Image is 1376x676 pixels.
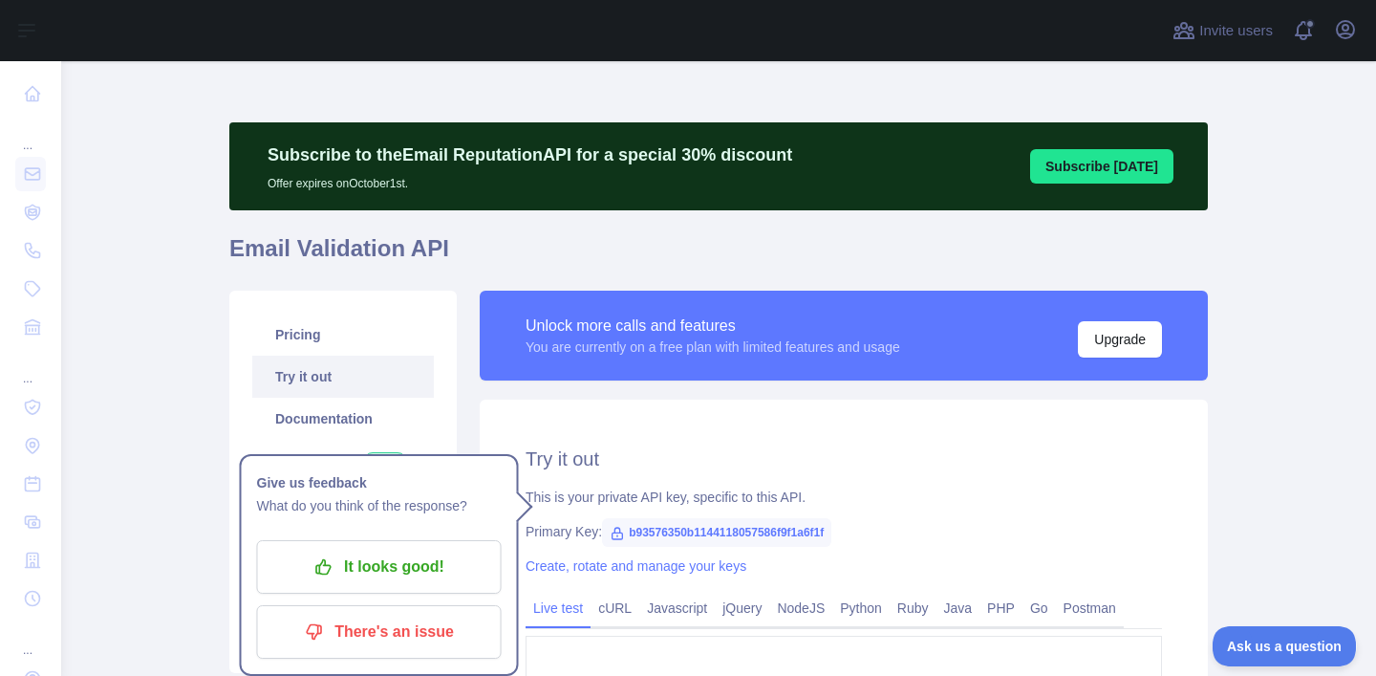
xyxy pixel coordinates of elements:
button: Subscribe [DATE] [1030,149,1173,184]
span: b93576350b1144118057586f9f1a6f1f [602,518,831,547]
div: This is your private API key, specific to this API. [526,488,1162,507]
p: There's an issue [271,616,487,648]
a: Python [832,593,890,623]
a: Ruby [890,593,936,623]
a: Documentation [252,398,434,440]
a: NodeJS [769,593,832,623]
span: Invite users [1199,20,1273,42]
p: It looks good! [271,551,487,583]
h2: Try it out [526,446,1162,472]
h1: Email Validation API [229,233,1208,279]
div: Unlock more calls and features [526,315,900,338]
div: Primary Key: [526,522,1162,541]
a: jQuery [715,593,769,623]
div: ... [15,620,46,658]
p: What do you think of the response? [257,494,502,517]
a: Try it out [252,356,434,398]
p: Offer expires on October 1st. [268,168,792,191]
button: Upgrade [1078,321,1162,358]
div: You are currently on a free plan with limited features and usage [526,338,900,357]
a: Create, rotate and manage your keys [526,558,746,574]
a: Integrations New [252,440,434,482]
p: Subscribe to the Email Reputation API for a special 30 % discount [268,142,792,168]
button: Invite users [1169,15,1277,46]
button: It looks good! [257,540,502,594]
a: Java [936,593,980,623]
a: Go [1022,593,1056,623]
button: There's an issue [257,605,502,659]
iframe: Toggle Customer Support [1213,626,1357,666]
span: New [363,452,407,471]
a: PHP [979,593,1022,623]
a: cURL [591,593,639,623]
h1: Give us feedback [257,471,502,494]
a: Javascript [639,593,715,623]
div: ... [15,348,46,386]
a: Live test [526,593,591,623]
a: Pricing [252,314,434,356]
a: Postman [1056,593,1124,623]
div: ... [15,115,46,153]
